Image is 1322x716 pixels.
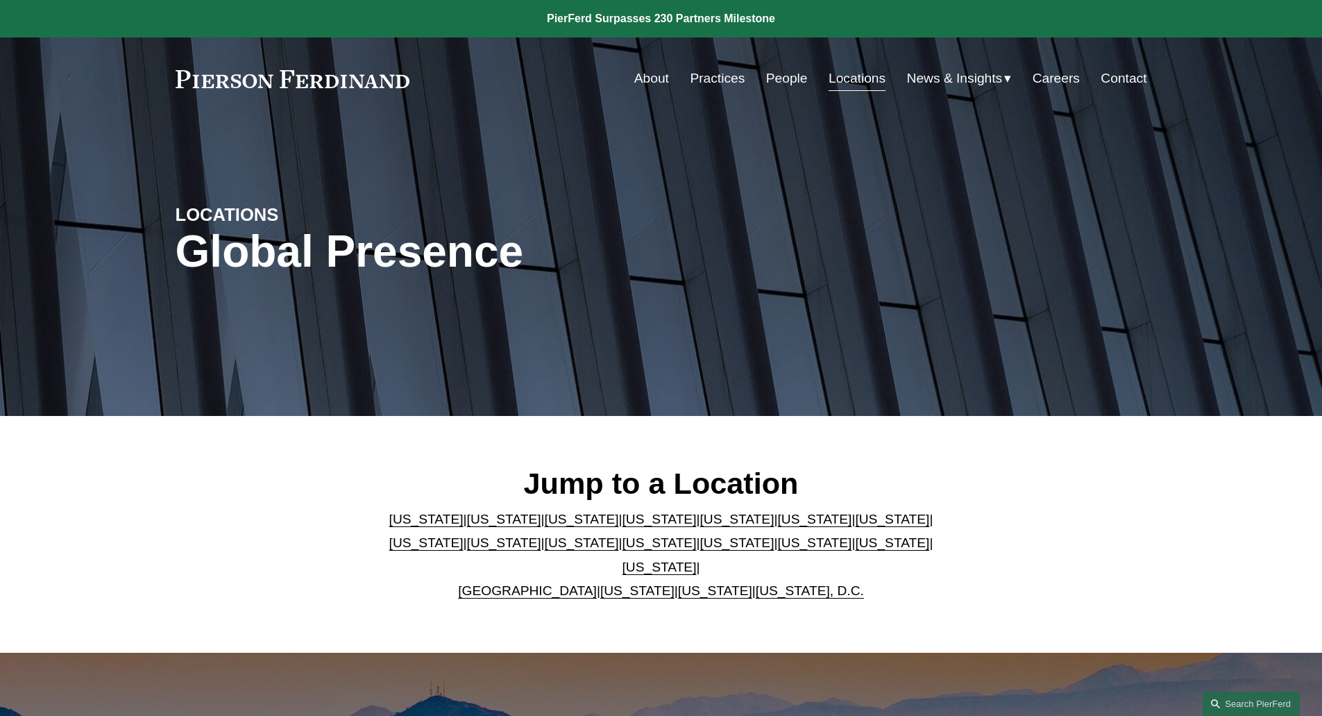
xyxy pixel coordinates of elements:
a: [US_STATE], D.C. [756,583,864,598]
a: [US_STATE] [855,512,929,526]
a: [US_STATE] [678,583,752,598]
a: [US_STATE] [700,512,774,526]
p: | | | | | | | | | | | | | | | | | | [378,508,944,603]
a: [US_STATE] [389,535,464,550]
a: About [634,65,669,92]
a: [US_STATE] [855,535,929,550]
a: [US_STATE] [700,535,774,550]
a: [US_STATE] [622,535,697,550]
h2: Jump to a Location [378,465,944,501]
span: News & Insights [907,67,1003,91]
a: Search this site [1203,692,1300,716]
a: [US_STATE] [467,535,541,550]
a: Locations [829,65,885,92]
a: [US_STATE] [777,512,851,526]
h1: Global Presence [176,226,823,277]
a: folder dropdown [907,65,1012,92]
a: [US_STATE] [389,512,464,526]
a: Practices [690,65,745,92]
h4: LOCATIONS [176,203,418,226]
a: Careers [1033,65,1080,92]
a: [US_STATE] [622,560,697,574]
a: [US_STATE] [545,535,619,550]
a: [GEOGRAPHIC_DATA] [458,583,597,598]
a: [US_STATE] [600,583,675,598]
a: [US_STATE] [467,512,541,526]
a: [US_STATE] [545,512,619,526]
a: Contact [1101,65,1146,92]
a: [US_STATE] [777,535,851,550]
a: People [766,65,808,92]
a: [US_STATE] [622,512,697,526]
